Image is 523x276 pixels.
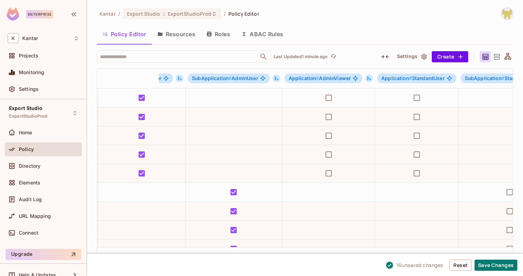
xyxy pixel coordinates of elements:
[259,52,268,62] button: Open
[26,10,53,18] div: Enterprise
[188,73,270,83] span: SubApplication#AdminUser
[381,76,445,81] span: StandardUser
[432,51,468,62] button: Create
[475,260,517,271] button: Save Changes
[224,10,226,17] li: /
[381,75,412,81] span: Application
[192,76,258,81] span: AdminUser
[163,11,165,17] span: :
[192,75,232,81] span: SubApplication
[7,8,19,21] img: SReyMgAAAABJRU5ErkJggg==
[19,197,42,202] span: Audit Log
[501,75,505,81] span: #
[19,70,45,75] span: Monitoring
[97,25,152,43] button: Policy Editor
[465,75,505,81] span: SubApplication
[330,53,336,60] span: refresh
[316,75,319,81] span: #
[19,130,32,135] span: Home
[450,260,472,271] button: Reset
[501,8,513,19] img: Girishankar.VP@kantar.com
[397,261,444,269] span: 16 unsaved change s
[289,76,351,81] span: AdminViewer
[8,33,19,43] span: K
[9,105,42,111] span: Export Studio
[19,163,40,169] span: Directory
[100,10,116,17] span: the active workspace
[19,230,38,236] span: Connect
[394,51,429,62] button: Settings
[329,53,338,61] button: refresh
[19,180,40,186] span: Elements
[152,25,201,43] button: Resources
[127,10,161,17] span: Export Studio
[9,113,47,119] span: ExportStudioProd
[284,73,362,83] span: Application#AdminViewer
[22,36,38,41] span: Workspace: Kantar
[409,75,412,81] span: #
[289,75,319,81] span: Application
[328,53,338,61] span: Refresh is not available in edit mode.
[118,10,120,17] li: /
[228,10,259,17] span: Policy Editor
[19,213,51,219] span: URL Mapping
[168,10,211,17] span: ExportStudioProd
[236,25,289,43] button: ABAC Rules
[6,249,81,260] button: Upgrade
[228,75,232,81] span: #
[19,147,34,152] span: Policy
[274,54,328,60] p: Last Updated 1 minute ago
[19,53,38,58] span: Projects
[201,25,236,43] button: Roles
[19,86,39,92] span: Settings
[377,73,456,83] span: Application#StandardUser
